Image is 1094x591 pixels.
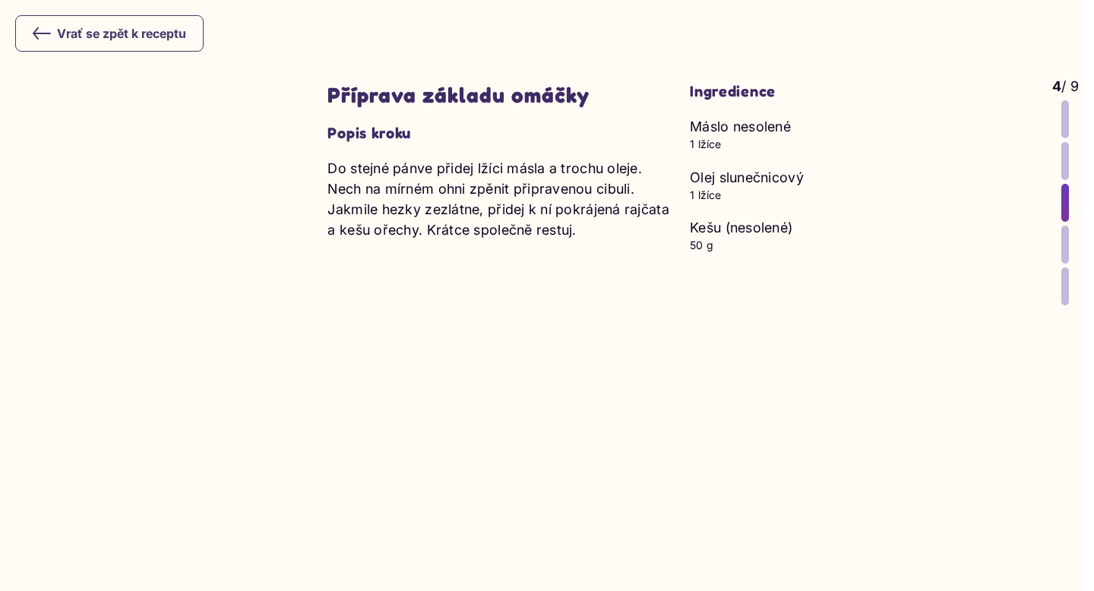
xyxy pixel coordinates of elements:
span: 4 [1052,78,1061,94]
p: Kešu (nesolené) [690,217,1037,238]
p: Máslo nesolené [690,116,1037,137]
h3: Popis kroku [327,124,675,143]
p: 50 g [690,238,1037,253]
p: Olej slunečnicový [690,167,1037,188]
p: 1 lžíce [690,188,1037,203]
p: 1 lžíce [690,137,1037,152]
h3: Ingredience [690,82,1037,101]
div: Vrať se zpět k receptu [33,24,186,43]
p: Do stejné pánve přidej lžíci másla a trochu oleje. Nech na mírném ohni zpěnit připravenou cibuli.... [327,158,675,240]
h2: Příprava základu omáčky [327,82,675,109]
p: / 9 [1052,76,1079,96]
button: Vrať se zpět k receptu [15,15,204,52]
